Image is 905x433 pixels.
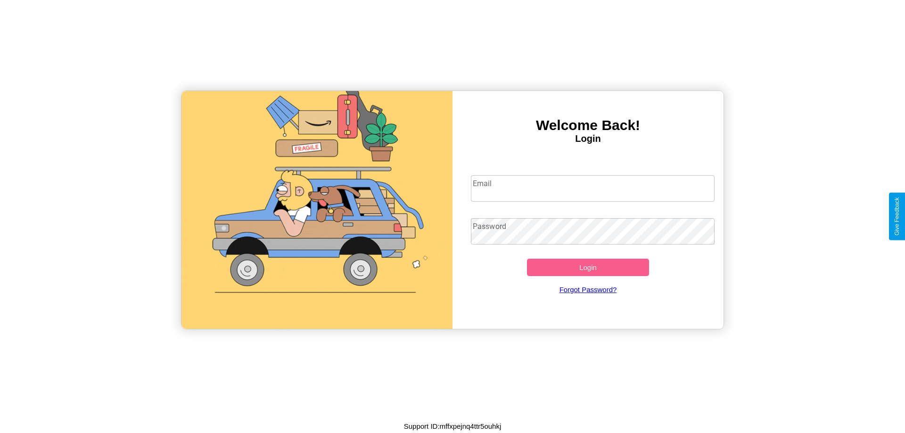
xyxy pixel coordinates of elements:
[466,276,710,303] a: Forgot Password?
[452,133,724,144] h4: Login
[452,117,724,133] h3: Welcome Back!
[404,420,502,433] p: Support ID: mffxpejnq4ttr5ouhkj
[527,259,649,276] button: Login
[894,197,900,236] div: Give Feedback
[181,91,452,329] img: gif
